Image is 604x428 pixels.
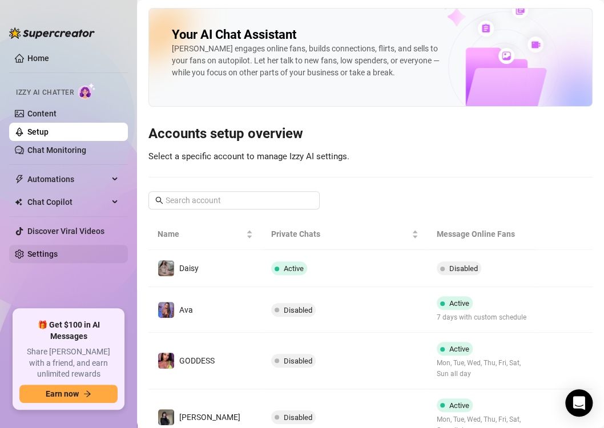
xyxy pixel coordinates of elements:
th: Private Chats [262,219,427,250]
th: Message Online Fans [428,219,538,250]
span: 🎁 Get $100 in AI Messages [19,320,118,342]
a: Home [27,54,49,63]
span: search [155,196,163,204]
span: Select a specific account to manage Izzy AI settings. [148,151,349,161]
span: Disabled [284,357,312,365]
span: Private Chats [271,228,409,240]
a: Discover Viral Videos [27,227,104,236]
span: Active [449,401,469,410]
img: Daisy [158,260,174,276]
a: Content [27,109,57,118]
input: Search account [166,194,304,207]
span: Active [449,345,469,353]
span: arrow-right [83,390,91,398]
img: AI Chatter [78,83,96,99]
button: Earn nowarrow-right [19,385,118,403]
span: Name [158,228,244,240]
a: Chat Monitoring [27,146,86,155]
span: Disabled [284,306,312,314]
img: Chat Copilot [15,198,22,206]
span: Disabled [449,264,478,273]
span: Ava [179,305,193,314]
span: Automations [27,170,108,188]
div: [PERSON_NAME] engages online fans, builds connections, flirts, and sells to your fans on autopilo... [172,43,450,79]
span: Active [449,299,469,308]
span: [PERSON_NAME] [179,413,240,422]
div: Open Intercom Messenger [565,389,593,417]
img: Anna [158,409,174,425]
span: 7 days with custom schedule [437,312,526,323]
a: Setup [27,127,49,136]
h3: Accounts setup overview [148,125,593,143]
h2: Your AI Chat Assistant [172,27,296,43]
span: Mon, Tue, Wed, Thu, Fri, Sat, Sun all day [437,358,529,379]
th: Name [148,219,262,250]
img: logo-BBDzfeDw.svg [9,27,95,39]
span: Chat Copilot [27,193,108,211]
span: Active [284,264,304,273]
span: Disabled [284,413,312,422]
span: Izzy AI Chatter [16,87,74,98]
span: thunderbolt [15,175,24,184]
span: GODDESS [179,356,215,365]
img: Ava [158,302,174,318]
span: Daisy [179,264,199,273]
img: GODDESS [158,353,174,369]
span: Share [PERSON_NAME] with a friend, and earn unlimited rewards [19,346,118,380]
a: Settings [27,249,58,259]
span: Earn now [46,389,79,398]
